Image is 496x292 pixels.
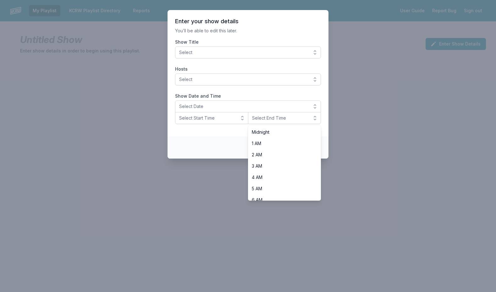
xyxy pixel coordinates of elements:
[175,93,221,99] legend: Show Date and Time
[175,46,321,58] button: Select
[179,103,308,110] span: Select Date
[252,163,310,169] span: 3 AM
[179,76,308,83] span: Select
[252,174,310,181] span: 4 AM
[175,18,321,25] header: Enter your show details
[252,197,310,203] span: 6 AM
[175,100,321,112] button: Select Date
[252,140,310,147] span: 1 AM
[248,112,321,124] button: Select End Time
[175,73,321,85] button: Select
[252,115,308,121] span: Select End Time
[175,112,248,124] button: Select Start Time
[175,39,321,45] label: Show Title
[252,129,310,135] span: Midnight
[179,49,308,56] span: Select
[175,28,321,34] p: You’ll be able to edit this later.
[252,152,310,158] span: 2 AM
[175,66,321,72] label: Hosts
[179,115,235,121] span: Select Start Time
[252,186,310,192] span: 5 AM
